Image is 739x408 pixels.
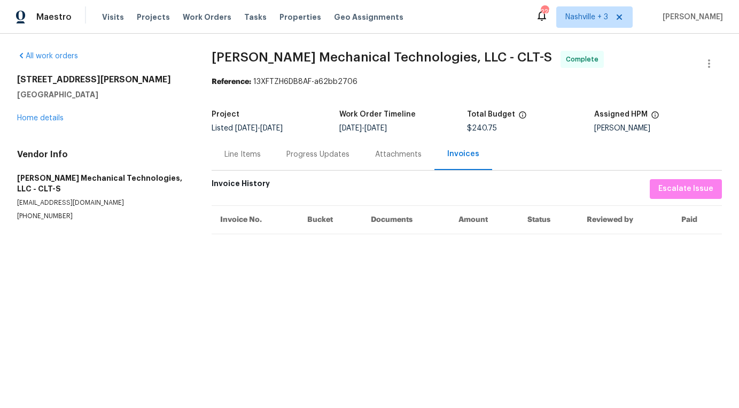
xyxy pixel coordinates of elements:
span: Geo Assignments [334,12,403,22]
span: [DATE] [364,125,387,132]
h5: Work Order Timeline [339,111,416,118]
span: $240.75 [467,125,497,132]
th: Invoice No. [212,205,299,234]
h6: Invoice History [212,179,270,194]
button: Escalate Issue [650,179,722,199]
h5: [GEOGRAPHIC_DATA] [17,89,186,100]
span: Maestro [36,12,72,22]
b: Reference: [212,78,251,86]
span: Work Orders [183,12,231,22]
h2: [STREET_ADDRESS][PERSON_NAME] [17,74,186,85]
span: [DATE] [339,125,362,132]
th: Documents [362,205,449,234]
p: [PHONE_NUMBER] [17,212,186,221]
a: Home details [17,114,64,122]
div: 13XFTZH6DB8AF-a62bb2706 [212,76,722,87]
div: Line Items [224,149,261,160]
h5: Project [212,111,239,118]
div: Attachments [375,149,422,160]
span: [PERSON_NAME] [658,12,723,22]
h5: Assigned HPM [594,111,648,118]
th: Status [519,205,578,234]
a: All work orders [17,52,78,60]
th: Paid [673,205,722,234]
span: Tasks [244,13,267,21]
span: - [235,125,283,132]
span: The total cost of line items that have been proposed by Opendoor. This sum includes line items th... [518,111,527,125]
div: [PERSON_NAME] [594,125,722,132]
span: Escalate Issue [658,182,713,196]
span: [DATE] [235,125,258,132]
span: Visits [102,12,124,22]
span: Listed [212,125,283,132]
span: Projects [137,12,170,22]
h5: [PERSON_NAME] Mechanical Technologies, LLC - CLT-S [17,173,186,194]
p: [EMAIL_ADDRESS][DOMAIN_NAME] [17,198,186,207]
h5: Total Budget [467,111,515,118]
th: Reviewed by [578,205,673,234]
span: - [339,125,387,132]
div: Invoices [447,149,479,159]
div: Progress Updates [286,149,349,160]
span: The hpm assigned to this work order. [651,111,659,125]
th: Amount [450,205,519,234]
span: Complete [566,54,603,65]
th: Bucket [299,205,362,234]
h4: Vendor Info [17,149,186,160]
span: Properties [279,12,321,22]
div: 229 [541,6,548,17]
span: Nashville + 3 [565,12,608,22]
span: [PERSON_NAME] Mechanical Technologies, LLC - CLT-S [212,51,552,64]
span: [DATE] [260,125,283,132]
